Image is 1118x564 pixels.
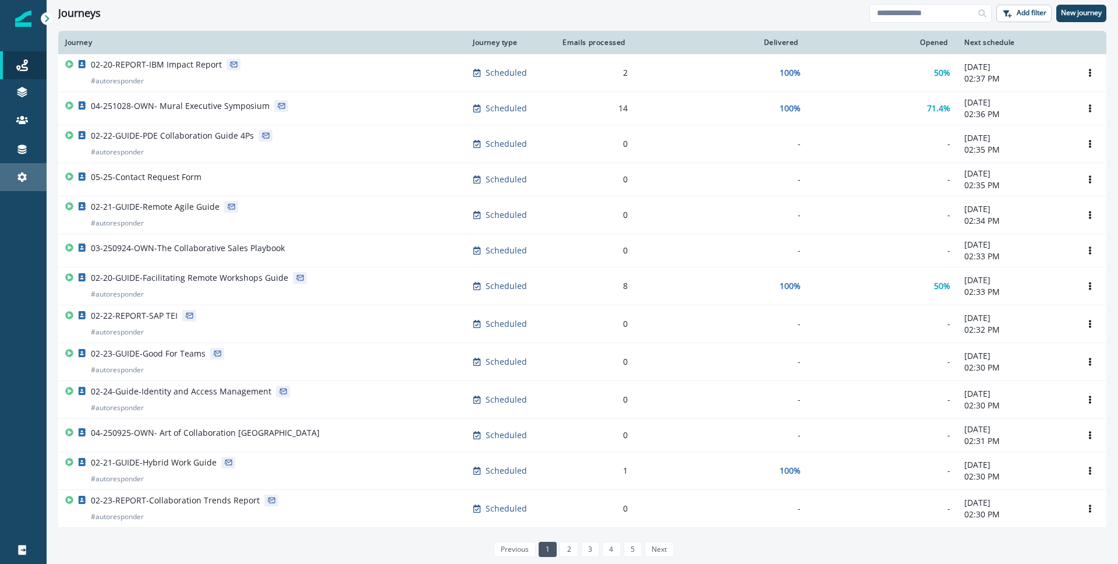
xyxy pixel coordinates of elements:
p: 04-251028-OWN- Mural Executive Symposium [91,100,270,112]
div: Journey [65,38,459,47]
p: Scheduled [486,465,527,477]
p: [DATE] [964,203,1067,215]
p: 02-23-GUIDE-Good For Teams [91,348,206,359]
p: 03-250924-OWN-The Collaborative Sales Playbook [91,242,285,254]
div: - [815,503,950,514]
a: 04-250925-OWN- Art of Collaboration [GEOGRAPHIC_DATA]Scheduled0--[DATE]02:31 PMOptions [58,419,1106,452]
div: 0 [560,356,628,368]
p: Scheduled [486,67,527,79]
p: # autoresponder [91,511,144,523]
a: 04-251028-OWN- Mural Executive SymposiumScheduled14100%71.4%[DATE]02:36 PMOptions [58,92,1106,125]
button: Options [1081,353,1099,371]
p: Scheduled [486,103,527,114]
p: 02:34 PM [964,215,1067,227]
p: 02-24-Guide-Identity and Access Management [91,386,271,397]
div: - [815,174,950,185]
a: 02-20-REPORT-IBM Impact Report#autoresponderScheduled2100%50%[DATE]02:37 PMOptions [58,54,1106,92]
button: Options [1081,426,1099,444]
a: 03-250924-OWN-The Collaborative Sales PlaybookScheduled0--[DATE]02:33 PMOptions [58,234,1106,267]
ul: Pagination [491,542,674,557]
button: Options [1081,391,1099,408]
div: 8 [560,280,628,292]
p: Scheduled [486,429,527,441]
p: # autoresponder [91,217,144,229]
p: # autoresponder [91,473,144,485]
a: 02-22-GUIDE-PDE Collaboration Guide 4Ps#autoresponderScheduled0--[DATE]02:35 PMOptions [58,125,1106,163]
div: - [642,174,801,185]
img: Inflection [15,10,31,27]
div: 14 [560,103,628,114]
div: 0 [560,138,628,150]
p: # autoresponder [91,402,144,414]
p: [DATE] [964,497,1067,509]
div: - [642,394,801,406]
p: New journey [1061,9,1102,17]
button: Options [1081,64,1099,82]
p: 100% [780,465,801,477]
a: Page 1 is your current page [539,542,557,557]
div: 0 [560,394,628,406]
div: - [815,394,950,406]
div: - [815,209,950,221]
p: 100% [780,280,801,292]
a: 02-20-GUIDE-Facilitating Remote Workshops Guide#autoresponderScheduled8100%50%[DATE]02:33 PMOptions [58,267,1106,305]
div: 0 [560,503,628,514]
a: Page 4 [602,542,620,557]
div: 0 [560,318,628,330]
p: [DATE] [964,388,1067,400]
div: - [815,138,950,150]
p: 100% [780,67,801,79]
div: - [642,503,801,514]
div: Journey type [473,38,546,47]
p: Scheduled [486,174,527,185]
button: Options [1081,277,1099,295]
p: 02:31 PM [964,435,1067,447]
div: - [815,465,950,477]
p: 02:35 PM [964,179,1067,191]
p: [DATE] [964,424,1067,435]
p: [DATE] [964,97,1067,108]
div: - [642,318,801,330]
p: 02-20-GUIDE-Facilitating Remote Workshops Guide [91,272,288,284]
a: Next page [645,542,674,557]
p: [DATE] [964,350,1067,362]
div: - [815,245,950,256]
div: - [815,429,950,441]
a: Page 2 [560,542,578,557]
p: 02-22-GUIDE-PDE Collaboration Guide 4Ps [91,130,254,142]
div: 1 [560,465,628,477]
div: - [642,356,801,368]
div: 2 [560,67,628,79]
a: Page 5 [624,542,642,557]
p: 50% [934,280,950,292]
p: 02-23-REPORT-Collaboration Trends Report [91,495,260,506]
a: 02-23-GUIDE-Good For Teams#autoresponderScheduled0--[DATE]02:30 PMOptions [58,343,1106,381]
a: 02-24-Guide-Identity and Access Management#autoresponderScheduled0--[DATE]02:30 PMOptions [58,381,1106,419]
a: 02-21-GUIDE-Hybrid Work Guide#autoresponderScheduled1100%-[DATE]02:30 PMOptions [58,452,1106,490]
a: 02-21-GUIDE-Remote Agile Guide#autoresponderScheduled0--[DATE]02:34 PMOptions [58,196,1106,234]
p: Scheduled [486,503,527,514]
p: # autoresponder [91,364,144,376]
h1: Journeys [58,7,101,20]
div: - [642,245,801,256]
p: 02:32 PM [964,324,1067,336]
p: [DATE] [964,132,1067,144]
p: 02:35 PM [964,144,1067,156]
div: - [815,356,950,368]
p: # autoresponder [91,75,144,87]
div: Next schedule [964,38,1067,47]
p: 02:30 PM [964,509,1067,520]
p: 71.4% [927,103,950,114]
p: 02-20-REPORT-IBM Impact Report [91,59,222,70]
p: Scheduled [486,318,527,330]
button: Options [1081,135,1099,153]
a: 02-23-REPORT-Collaboration Trends Report#autoresponderScheduled0--[DATE]02:30 PMOptions [58,490,1106,528]
p: 02:30 PM [964,400,1067,411]
div: 0 [560,429,628,441]
p: [DATE] [964,312,1067,324]
p: 02:30 PM [964,362,1067,373]
button: New journey [1056,5,1106,22]
a: Page 3 [581,542,599,557]
p: Add filter [1017,9,1046,17]
p: 50% [934,67,950,79]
